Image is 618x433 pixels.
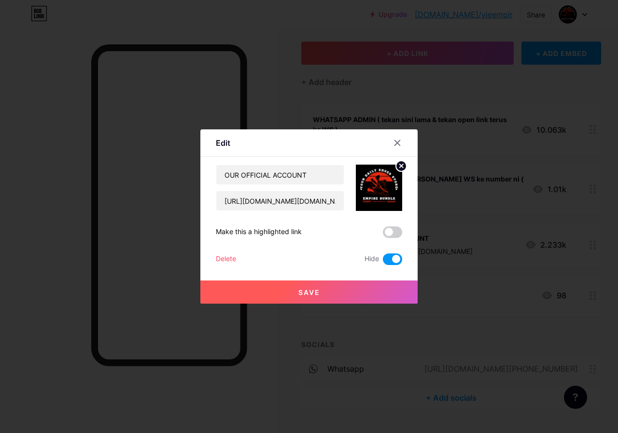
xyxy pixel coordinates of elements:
img: link_thumbnail [356,165,402,211]
span: Save [298,288,320,296]
span: Hide [365,253,379,265]
div: Make this a highlighted link [216,226,302,238]
input: Title [216,165,344,184]
div: Edit [216,137,230,149]
input: URL [216,191,344,210]
div: Delete [216,253,236,265]
button: Save [200,280,418,304]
